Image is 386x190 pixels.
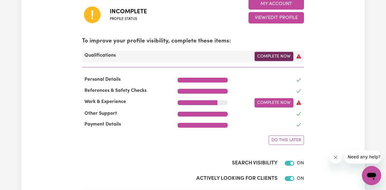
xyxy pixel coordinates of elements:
a: Complete Now [255,98,293,107]
span: ON [297,161,304,166]
span: Do this later [271,138,301,142]
button: Do this later [269,135,304,145]
span: Other Support [82,111,119,116]
span: References & Safety Checks [82,88,149,93]
a: Complete Now [255,52,293,61]
p: To improve your profile visibility, complete these items: [82,37,304,46]
label: Search Visibility [232,159,277,167]
button: View/Edit Profile [248,12,304,23]
iframe: Close message [330,151,342,164]
iframe: Message from company [344,150,381,164]
label: Actively Looking for Clients [196,175,277,182]
span: Profile status [110,16,147,22]
span: Payment Details [82,122,123,127]
iframe: Button to launch messaging window [362,166,381,185]
span: Qualifications [82,53,118,58]
span: Work & Experience [82,99,128,104]
span: Incomplete [110,7,147,16]
span: ON [297,176,304,181]
span: Personal Details [82,77,123,82]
